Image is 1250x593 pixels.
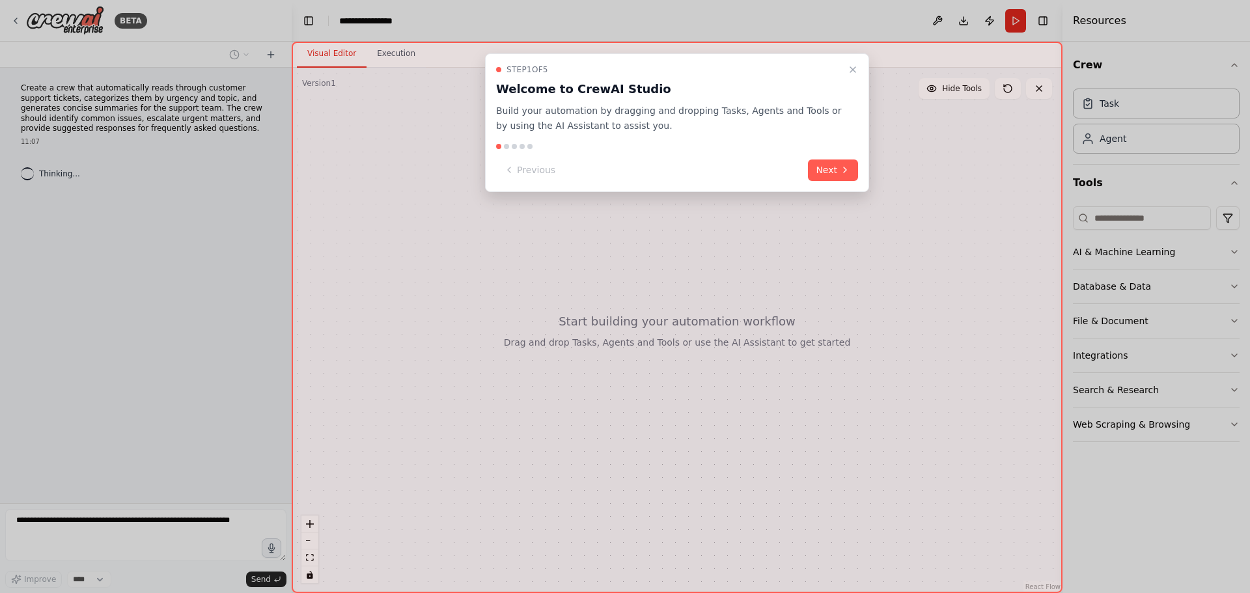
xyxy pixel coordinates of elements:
span: Step 1 of 5 [507,64,548,75]
button: Hide left sidebar [299,12,318,30]
button: Previous [496,159,563,181]
button: Close walkthrough [845,62,861,77]
button: Next [808,159,858,181]
h3: Welcome to CrewAI Studio [496,80,842,98]
p: Build your automation by dragging and dropping Tasks, Agents and Tools or by using the AI Assista... [496,103,842,133]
